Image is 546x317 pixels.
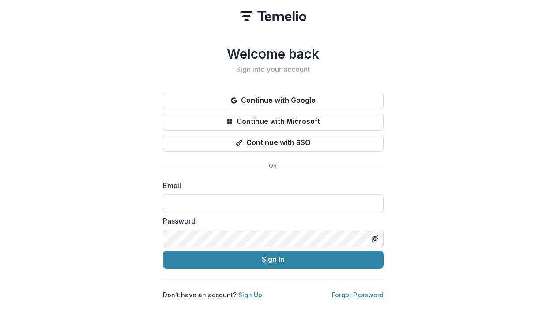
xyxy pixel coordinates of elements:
[163,134,384,152] button: Continue with SSO
[163,65,384,74] h2: Sign into your account
[332,291,384,298] a: Forgot Password
[163,216,378,226] label: Password
[163,251,384,269] button: Sign In
[163,180,378,191] label: Email
[368,231,382,246] button: Toggle password visibility
[163,290,262,299] p: Don't have an account?
[238,291,262,298] a: Sign Up
[163,46,384,62] h1: Welcome back
[163,113,384,131] button: Continue with Microsoft
[240,11,306,21] img: Temelio
[163,92,384,109] button: Continue with Google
